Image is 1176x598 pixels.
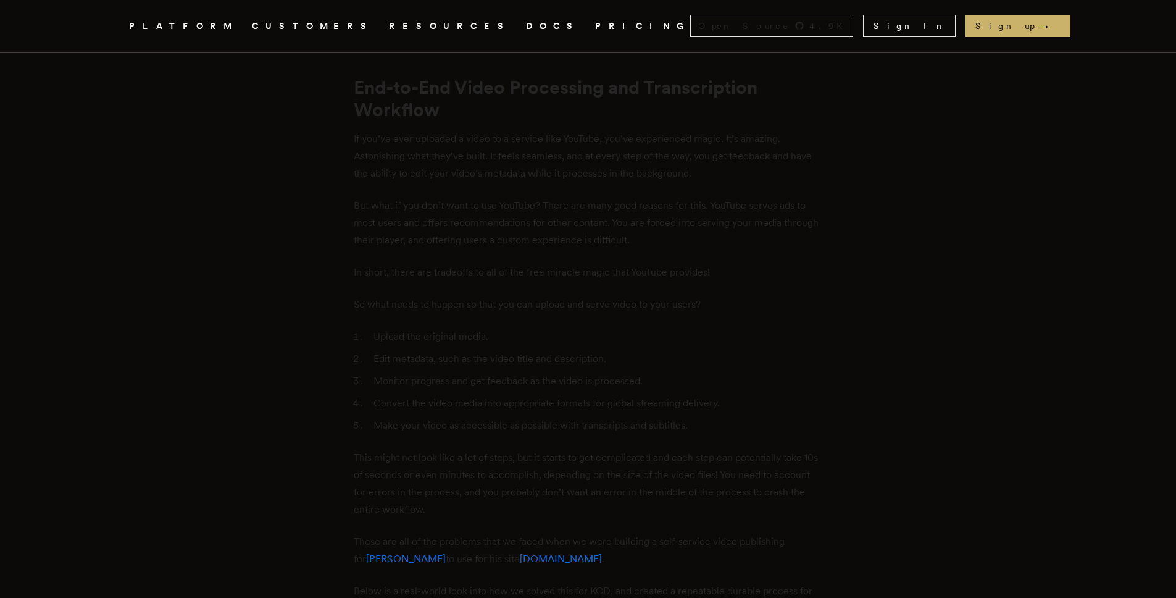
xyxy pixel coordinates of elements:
[354,264,823,281] p: In short, there are tradeoffs to all of the free miracle magic that YouTube provides!
[863,15,956,37] a: Sign In
[354,76,823,120] h1: End-to-End Video Processing and Transcription Workflow
[370,395,823,412] li: Convert the video media into appropriate formats for global streaming delivery.
[370,373,823,390] li: Monitor progress and get feedback as the video is processed.
[370,328,823,345] li: Upload the original media.
[965,15,1070,37] a: Sign up
[698,20,790,32] span: Open Source
[370,417,823,434] li: Make your video as accessible as possible with transcripts and subtitles.
[595,19,690,34] a: PRICING
[129,19,237,34] button: PLATFORM
[354,533,823,568] p: These are all of the problems that we faced when we were building a self-service video publishing...
[526,19,580,34] a: DOCS
[354,130,823,182] p: If you’ve ever uploaded a video to a service like YouTube, you’ve experienced magic. It’s amazing...
[354,449,823,518] p: This might not look like a lot of steps, but it starts to get complicated and each step can poten...
[370,350,823,368] li: Edit metadata, such as the video title and description.
[366,553,446,565] a: [PERSON_NAME]
[354,197,823,249] p: But what if you don’t want to use YouTube? There are many good reasons for this. YouTube serves a...
[520,553,602,565] a: [DOMAIN_NAME]
[1040,20,1061,32] span: →
[354,296,823,313] p: So what needs to happen so that you can upload and serve video to your users?
[389,19,511,34] button: RESOURCES
[252,19,374,34] a: CUSTOMERS
[809,20,850,32] span: 4.9 K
